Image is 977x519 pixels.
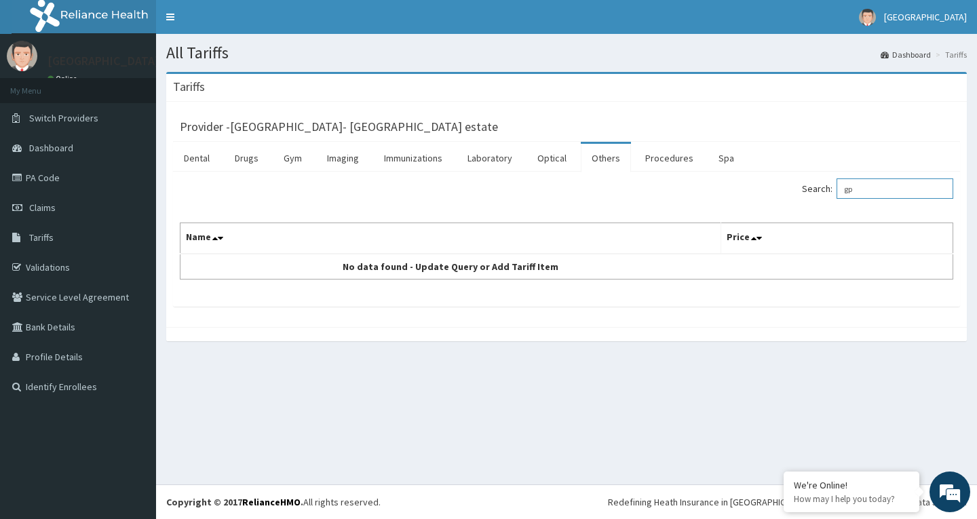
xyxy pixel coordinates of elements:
a: Gym [273,144,313,172]
footer: All rights reserved. [156,484,977,519]
p: [GEOGRAPHIC_DATA] [47,55,159,67]
h1: All Tariffs [166,44,967,62]
img: User Image [859,9,876,26]
img: d_794563401_company_1708531726252_794563401 [25,68,55,102]
span: Claims [29,201,56,214]
span: Dashboard [29,142,73,154]
a: Laboratory [457,144,523,172]
a: Imaging [316,144,370,172]
label: Search: [802,178,953,199]
td: No data found - Update Query or Add Tariff Item [180,254,721,280]
a: Optical [526,144,577,172]
a: Procedures [634,144,704,172]
a: Others [581,144,631,172]
h3: Provider - [GEOGRAPHIC_DATA]- [GEOGRAPHIC_DATA] estate [180,121,498,133]
span: We're online! [79,171,187,308]
th: Name [180,223,721,254]
a: Drugs [224,144,269,172]
a: Immunizations [373,144,453,172]
span: [GEOGRAPHIC_DATA] [884,11,967,23]
a: Online [47,74,80,83]
span: Switch Providers [29,112,98,124]
li: Tariffs [932,49,967,60]
th: Price [721,223,953,254]
img: User Image [7,41,37,71]
div: We're Online! [794,479,909,491]
h3: Tariffs [173,81,205,93]
a: RelianceHMO [242,496,301,508]
p: How may I help you today? [794,493,909,505]
span: Tariffs [29,231,54,244]
input: Search: [837,178,953,199]
strong: Copyright © 2017 . [166,496,303,508]
div: Chat with us now [71,76,228,94]
a: Dashboard [881,49,931,60]
a: Spa [708,144,745,172]
textarea: Type your message and hit 'Enter' [7,370,258,418]
a: Dental [173,144,221,172]
div: Redefining Heath Insurance in [GEOGRAPHIC_DATA] using Telemedicine and Data Science! [608,495,967,509]
div: Minimize live chat window [223,7,255,39]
